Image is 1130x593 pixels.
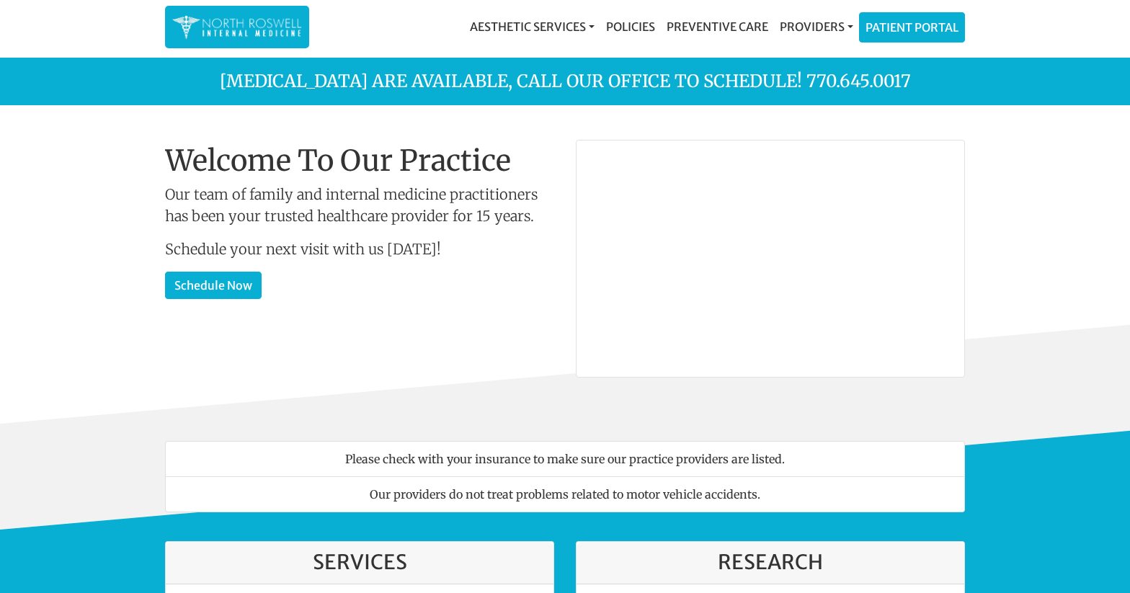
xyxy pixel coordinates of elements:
[165,238,554,260] p: Schedule your next visit with us [DATE]!
[172,13,302,41] img: North Roswell Internal Medicine
[774,12,859,41] a: Providers
[180,550,539,575] h3: Services
[600,12,661,41] a: Policies
[165,184,554,227] p: Our team of family and internal medicine practitioners has been your trusted healthcare provider ...
[464,12,600,41] a: Aesthetic Services
[165,272,262,299] a: Schedule Now
[165,143,554,178] h1: Welcome To Our Practice
[165,441,965,477] li: Please check with your insurance to make sure our practice providers are listed.
[860,13,964,42] a: Patient Portal
[154,68,976,94] p: [MEDICAL_DATA] are available, call our office to schedule! 770.645.0017
[661,12,774,41] a: Preventive Care
[165,476,965,512] li: Our providers do not treat problems related to motor vehicle accidents.
[591,550,950,575] h3: Research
